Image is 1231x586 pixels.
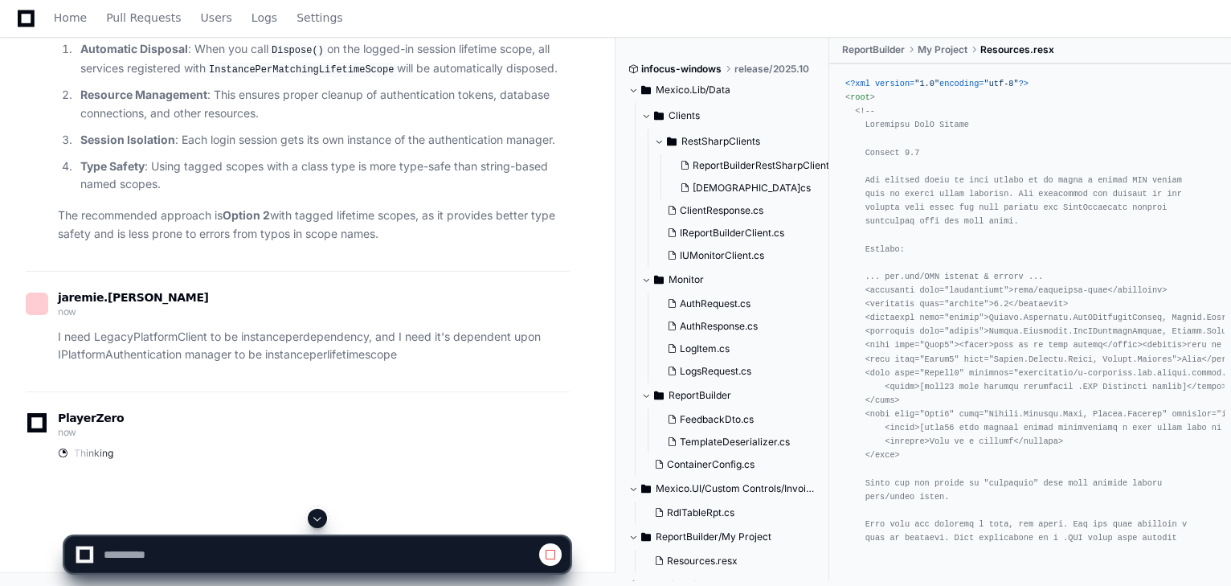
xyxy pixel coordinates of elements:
[980,43,1054,56] span: Resources.resx
[58,413,124,423] span: PlayerZero
[641,63,722,76] span: infocus-windows
[80,133,175,146] strong: Session Isolation
[80,42,188,55] strong: Automatic Disposal
[641,383,830,408] button: ReportBuilder
[660,244,833,267] button: IUMonitorClient.cs
[80,86,570,123] p: : This ensures proper cleanup of authentication tokens, database connections, and other resources.
[641,80,651,100] svg: Directory
[223,208,270,222] strong: Option 2
[80,159,145,173] strong: Type Safety
[660,199,833,222] button: ClientResponse.cs
[58,291,209,304] span: jaremie.[PERSON_NAME]
[667,506,734,519] span: RdlTableRpt.cs
[206,63,397,77] code: InstancePerMatchingLifetimeScope
[80,131,570,150] p: : Each login session gets its own instance of the authentication manager.
[680,320,758,333] span: AuthResponse.cs
[80,88,207,101] strong: Resource Management
[673,177,842,199] button: [DEMOGRAPHIC_DATA]cs
[734,63,809,76] span: release/2025.10
[680,204,763,217] span: ClientResponse.cs
[680,365,751,378] span: LogsRequest.cs
[80,158,570,195] p: : Using tagged scopes with a class type is more type-safe than string-based named scopes.
[54,13,87,23] span: Home
[669,389,731,402] span: ReportBuilder
[680,297,750,310] span: AuthRequest.cs
[660,293,820,315] button: AuthRequest.cs
[918,43,967,56] span: My Project
[845,79,1029,88] span: <?xml version= encoding= ?>
[58,328,570,365] p: I need LegacyPlatformClient to be instanceperdependency, and I need it's dependent upon IPlatform...
[680,413,754,426] span: FeedbackDto.cs
[673,154,842,177] button: ReportBuilderRestSharpClient.cs
[681,135,760,148] span: RestSharpClients
[656,84,730,96] span: Mexico.Lib/Data
[660,222,833,244] button: IReportBuilderClient.cs
[693,182,811,195] span: [DEMOGRAPHIC_DATA]cs
[660,431,820,453] button: TemplateDeserializer.cs
[660,338,820,360] button: LogItem.cs
[680,342,730,355] span: LogItem.cs
[680,436,790,449] span: TemplateDeserializer.cs
[74,447,113,460] span: Thinking
[58,305,76,318] span: now
[656,482,817,495] span: Mexico.UI/Custom Controls/Invoicing
[842,43,905,56] span: ReportBuilder
[669,109,700,122] span: Clients
[201,13,232,23] span: Users
[297,13,342,23] span: Settings
[680,249,764,262] span: IUMonitorClient.cs
[648,502,808,524] button: RdlTableRpt.cs
[58,207,570,244] p: The recommended approach is with tagged lifetime scopes, as it provides better type safety and is...
[660,315,820,338] button: AuthResponse.cs
[660,360,820,383] button: LogsRequest.cs
[669,273,704,286] span: Monitor
[641,479,651,498] svg: Directory
[80,40,570,78] p: : When you call on the logged-in session lifetime scope, all services registered with will be aut...
[628,77,817,103] button: Mexico.Lib/Data
[654,106,664,125] svg: Directory
[648,453,820,476] button: ContainerConfig.cs
[641,267,830,293] button: Monitor
[984,79,1019,88] span: "utf-8"
[667,132,677,151] svg: Directory
[252,13,277,23] span: Logs
[914,79,939,88] span: "1.0"
[654,129,843,154] button: RestSharpClients
[693,159,842,172] span: ReportBuilderRestSharpClient.cs
[654,270,664,289] svg: Directory
[654,386,664,405] svg: Directory
[667,458,755,471] span: ContainerConfig.cs
[268,43,327,58] code: Dispose()
[850,92,870,102] span: root
[845,92,875,102] span: < >
[680,227,784,240] span: IReportBuilderClient.cs
[641,103,830,129] button: Clients
[628,476,817,502] button: Mexico.UI/Custom Controls/Invoicing
[660,408,820,431] button: FeedbackDto.cs
[106,13,181,23] span: Pull Requests
[58,426,76,438] span: now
